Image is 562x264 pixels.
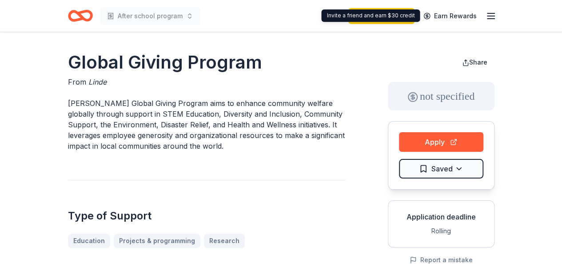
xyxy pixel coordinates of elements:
[399,159,483,179] button: Saved
[68,209,345,223] h2: Type of Support
[348,8,415,24] a: Start free trial
[455,53,494,71] button: Share
[321,9,420,22] div: Invite a friend and earn $30 credit
[100,7,200,25] button: After school program
[114,234,200,248] a: Projects & programming
[88,77,107,86] span: Linde
[68,5,93,26] a: Home
[68,50,345,75] h1: Global Giving Program
[431,163,453,175] span: Saved
[399,132,483,152] button: Apply
[469,58,487,66] span: Share
[118,11,183,21] span: After school program
[395,226,487,236] div: Rolling
[395,211,487,222] div: Application deadline
[418,8,482,24] a: Earn Rewards
[204,234,245,248] a: Research
[68,77,345,87] div: From
[68,234,110,248] a: Education
[388,82,494,110] div: not specified
[68,98,345,151] p: [PERSON_NAME] Global Giving Program aims to enhance community welfare globally through support in...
